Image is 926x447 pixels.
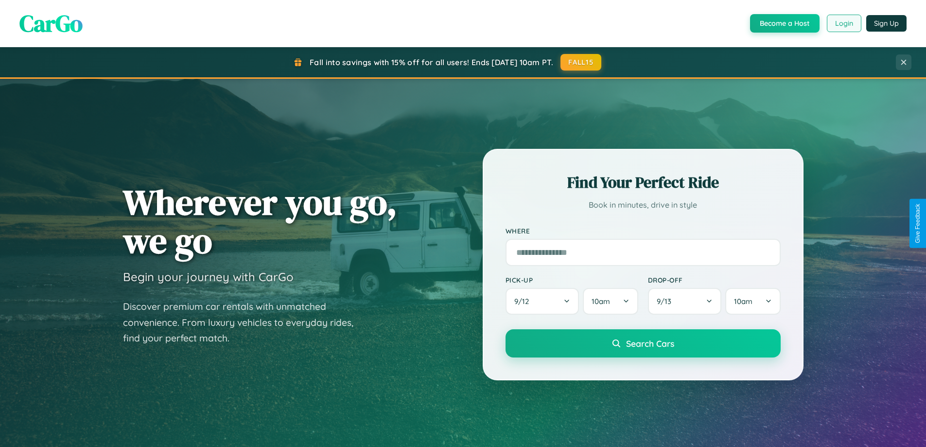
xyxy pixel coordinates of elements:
[123,269,294,284] h3: Begin your journey with CarGo
[648,288,722,315] button: 9/13
[626,338,674,349] span: Search Cars
[725,288,780,315] button: 10am
[648,276,781,284] label: Drop-off
[914,204,921,243] div: Give Feedback
[657,297,676,306] span: 9 / 13
[560,54,601,71] button: FALL15
[506,198,781,212] p: Book in minutes, drive in style
[506,227,781,235] label: Where
[310,57,553,67] span: Fall into savings with 15% off for all users! Ends [DATE] 10am PT.
[592,297,610,306] span: 10am
[506,288,579,315] button: 9/12
[514,297,534,306] span: 9 / 12
[734,297,752,306] span: 10am
[123,183,397,260] h1: Wherever you go, we go
[506,276,638,284] label: Pick-up
[827,15,861,32] button: Login
[583,288,638,315] button: 10am
[750,14,820,33] button: Become a Host
[19,7,83,39] span: CarGo
[866,15,907,32] button: Sign Up
[123,299,366,346] p: Discover premium car rentals with unmatched convenience. From luxury vehicles to everyday rides, ...
[506,172,781,193] h2: Find Your Perfect Ride
[506,329,781,358] button: Search Cars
